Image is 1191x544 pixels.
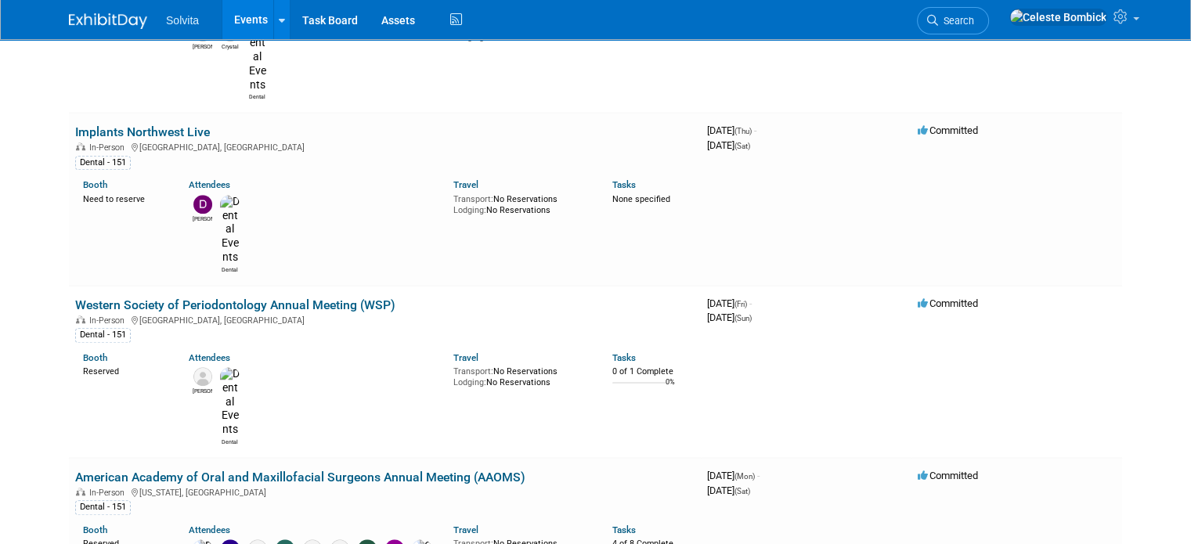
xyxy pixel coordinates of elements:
span: Lodging: [453,377,486,387]
div: Need to reserve [83,191,165,205]
img: David Busenhart [193,195,212,214]
div: Dental Events [220,437,240,446]
div: Dental - 151 [75,328,131,342]
img: In-Person Event [76,315,85,323]
a: Attendees [189,524,230,535]
div: Larry Deutsch [193,386,212,395]
span: Lodging: [453,205,486,215]
span: Search [938,15,974,27]
span: (Sat) [734,487,750,495]
a: Travel [453,352,478,363]
a: American Academy of Oral and Maxillofacial Surgeons Annual Meeting (AAOMS) [75,470,525,485]
span: [DATE] [707,312,752,323]
img: Celeste Bombick [1009,9,1107,26]
span: (Thu) [734,127,752,135]
a: Tasks [612,524,636,535]
div: No Reservations No Reservations [453,191,589,215]
span: In-Person [89,488,129,498]
div: Dental Events [247,92,267,101]
span: (Sat) [734,142,750,150]
a: Booth [83,524,107,535]
span: None specified [612,194,670,204]
a: Booth [83,352,107,363]
span: [DATE] [707,124,756,136]
div: [GEOGRAPHIC_DATA], [GEOGRAPHIC_DATA] [75,140,695,153]
a: Attendees [189,352,230,363]
div: Haley Tofe [193,41,212,51]
a: Implants Northwest Live [75,124,210,139]
div: 0 of 1 Complete [612,366,695,377]
a: Travel [453,179,478,190]
span: In-Person [89,142,129,153]
a: Attendees [189,179,230,190]
img: Dental Events [220,367,240,437]
span: Committed [918,124,978,136]
span: Transport: [453,194,493,204]
span: (Sun) [734,314,752,322]
img: Dental Events [247,23,267,92]
a: Travel [453,524,478,535]
span: [DATE] [707,485,750,496]
span: (Fri) [734,300,747,308]
div: Dental - 151 [75,156,131,170]
div: Crystal Powers [220,41,240,51]
div: No Reservations No Reservations [453,363,589,387]
a: Tasks [612,352,636,363]
div: David Busenhart [193,214,212,223]
div: Dental Events [220,265,240,274]
span: - [749,297,752,309]
span: [DATE] [707,297,752,309]
span: [DATE] [707,139,750,151]
span: Committed [918,297,978,309]
img: ExhibitDay [69,13,147,29]
span: Solvita [166,14,199,27]
div: Dental - 151 [75,500,131,514]
div: [US_STATE], [GEOGRAPHIC_DATA] [75,485,695,498]
span: [DATE] [707,470,760,481]
span: In-Person [89,315,129,326]
img: Larry Deutsch [193,367,212,386]
img: In-Person Event [76,488,85,495]
a: Western Society of Periodontology Annual Meeting (WSP) [75,297,395,312]
a: Tasks [612,179,636,190]
td: 0% [666,378,675,399]
img: In-Person Event [76,142,85,150]
span: - [757,470,760,481]
div: [GEOGRAPHIC_DATA], [GEOGRAPHIC_DATA] [75,313,695,326]
span: Transport: [453,366,493,376]
span: (Mon) [734,472,755,481]
a: Search [917,7,989,34]
a: Booth [83,179,107,190]
img: Dental Events [220,195,240,265]
span: - [754,124,756,136]
div: Reserved [83,363,165,377]
span: Committed [918,470,978,481]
